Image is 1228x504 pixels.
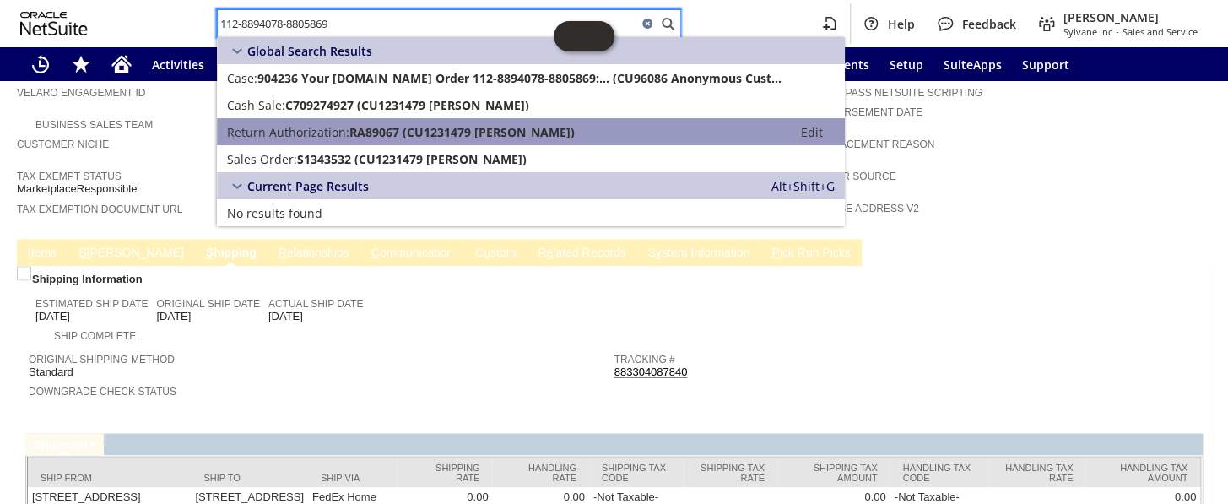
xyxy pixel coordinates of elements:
[17,138,109,150] a: Customer Niche
[74,246,187,262] a: B[PERSON_NAME]
[962,16,1016,32] span: Feedback
[217,118,845,145] a: Return Authorization:RA89067 (CU1231479 [PERSON_NAME])Edit:
[274,246,354,262] a: Relationships
[61,47,101,81] div: Shortcuts
[944,57,1002,73] span: SuiteApps
[813,138,934,150] a: Replacement reason
[35,310,70,323] span: [DATE]
[217,64,845,91] a: Case:904236 Your [DOMAIN_NAME] Order 112-8894078-8805869:... (CU96086 Anonymous Customer)Edit:
[29,354,175,366] a: Original Shipping Method
[656,246,662,259] span: y
[35,298,148,310] a: Estimated Ship Date
[202,246,261,262] a: Shipping
[17,171,122,182] a: Tax Exempt Status
[227,205,322,221] span: No results found
[217,145,845,172] a: Sales Order:S1343532 (CU1231479 [PERSON_NAME])Edit:
[902,462,976,482] div: Handling Tax Code
[484,246,490,259] span: u
[614,366,688,378] a: 883304087840
[1063,9,1198,25] span: [PERSON_NAME]
[206,246,214,259] span: S
[17,182,137,196] span: MarketplaceResponsible
[29,386,176,398] a: Downgrade Check Status
[367,246,457,262] a: Communication
[505,462,576,482] div: Handling Rate
[203,472,295,482] div: Ship To
[554,21,614,51] iframe: Click here to launch Oracle Guided Learning Help Panel
[1116,25,1119,38] span: -
[890,57,923,73] span: Setup
[879,47,933,81] a: Setup
[831,87,982,99] a: Bypass NetSuite Scripting
[20,47,61,81] a: Recent Records
[28,246,31,259] span: I
[782,122,841,142] a: Edit:
[152,57,204,73] span: Activities
[285,97,529,113] span: C709274927 (CU1231479 [PERSON_NAME])
[614,354,675,366] a: Tracking #
[1063,25,1112,38] span: Sylvane Inc
[156,298,259,310] a: Original Ship Date
[217,91,845,118] a: Cash Sale:C709274927 (CU1231479 [PERSON_NAME])Edit:
[696,462,765,482] div: Shipping Tax Rate
[602,462,671,482] div: Shipping Tax Code
[888,16,915,32] span: Help
[227,151,297,167] span: Sales Order:
[268,298,363,310] a: Actual Ship Date
[257,70,782,86] span: 904236 Your [DOMAIN_NAME] Order 112-8894078-8805869:... (CU96086 Anonymous Customer)
[17,87,145,99] a: Velaro Engagement ID
[34,437,88,451] a: Shipment
[1022,57,1069,73] span: Support
[227,97,285,113] span: Cash Sale:
[1012,47,1079,81] a: Support
[247,43,372,59] span: Global Search Results
[933,47,1012,81] a: SuiteApps
[584,21,614,51] span: Oracle Guided Learning Widget. To move around, please hold and drag
[1181,242,1201,263] a: Unrolled view on
[546,246,553,259] span: e
[657,14,678,34] svg: Search
[17,266,31,280] img: Unchecked
[247,178,369,194] span: Current Page Results
[771,178,835,194] span: Alt+Shift+G
[101,47,142,81] a: Home
[214,47,300,81] a: Warehouse
[1098,462,1187,482] div: Handling Tax Amount
[321,472,385,482] div: Ship Via
[71,54,91,74] svg: Shortcuts
[17,203,182,215] a: Tax Exemption Document URL
[142,47,214,81] a: Activities
[1001,462,1073,482] div: Handling Tax Rate
[20,12,88,35] svg: logo
[78,246,86,259] span: B
[297,151,527,167] span: S1343532 (CU1231479 [PERSON_NAME])
[268,310,303,323] span: [DATE]
[790,462,878,482] div: Shipping Tax Amount
[767,246,854,262] a: Pick Run Picks
[54,330,136,342] a: Ship Complete
[533,246,630,262] a: Related Records
[29,269,608,289] div: Shipping Information
[644,246,755,262] a: System Information
[41,472,178,482] div: Ship From
[813,106,922,118] a: Disbursement Date
[813,171,895,182] a: Order Source
[227,70,257,86] span: Case:
[156,310,191,323] span: [DATE]
[30,54,51,74] svg: Recent Records
[24,246,61,262] a: Items
[227,124,349,140] span: Return Authorization:
[371,246,380,259] span: C
[349,124,575,140] span: RA89067 (CU1231479 [PERSON_NAME])
[831,203,918,214] a: Use Address V2
[29,366,73,379] span: Standard
[410,462,479,482] div: Shipping Rate
[218,14,637,34] input: Search
[35,119,153,131] a: Business Sales Team
[111,54,132,74] svg: Home
[1123,25,1198,38] span: Sales and Service
[41,437,49,451] span: h
[279,246,287,259] span: R
[771,246,779,259] span: P
[471,246,520,262] a: Custom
